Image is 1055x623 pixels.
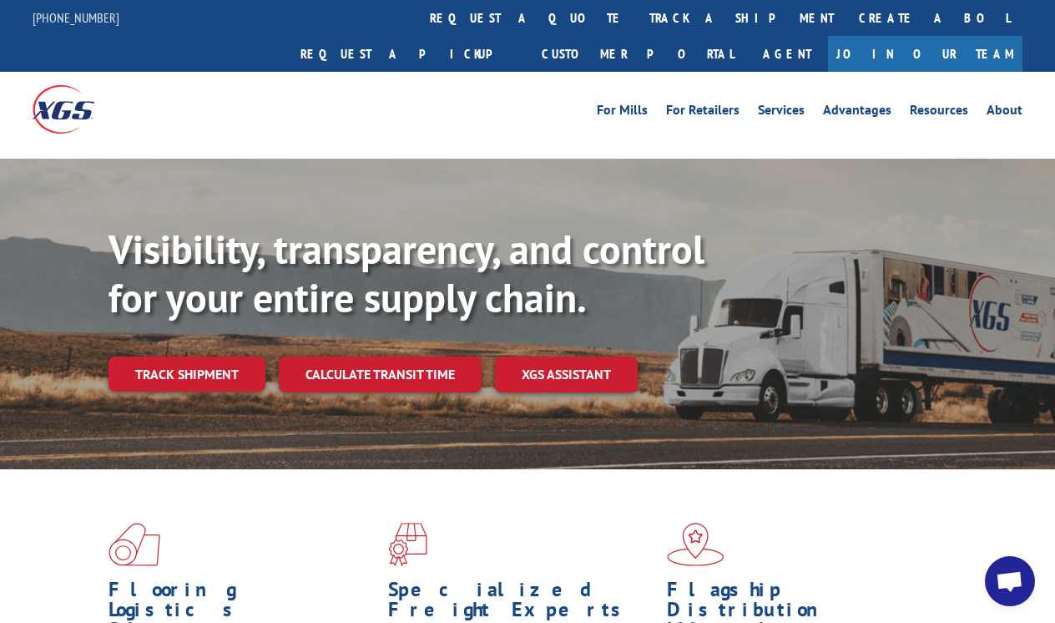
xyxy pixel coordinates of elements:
[495,357,638,393] a: XGS ASSISTANT
[597,104,648,122] a: For Mills
[823,104,891,122] a: Advantages
[987,104,1022,122] a: About
[288,36,529,72] a: Request a pickup
[666,104,740,122] a: For Retailers
[109,523,160,566] img: xgs-icon-total-supply-chain-intelligence-red
[388,523,427,566] img: xgs-icon-focused-on-flooring-red
[746,36,828,72] a: Agent
[109,223,704,323] b: Visibility, transparency, and control for your entire supply chain.
[910,104,968,122] a: Resources
[279,357,482,393] a: Calculate transit time
[109,357,265,392] a: Track shipment
[758,104,805,122] a: Services
[667,523,724,566] img: xgs-icon-flagship-distribution-model-red
[529,36,746,72] a: Customer Portal
[985,556,1035,606] div: Open chat
[33,9,119,26] a: [PHONE_NUMBER]
[828,36,1022,72] a: Join Our Team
